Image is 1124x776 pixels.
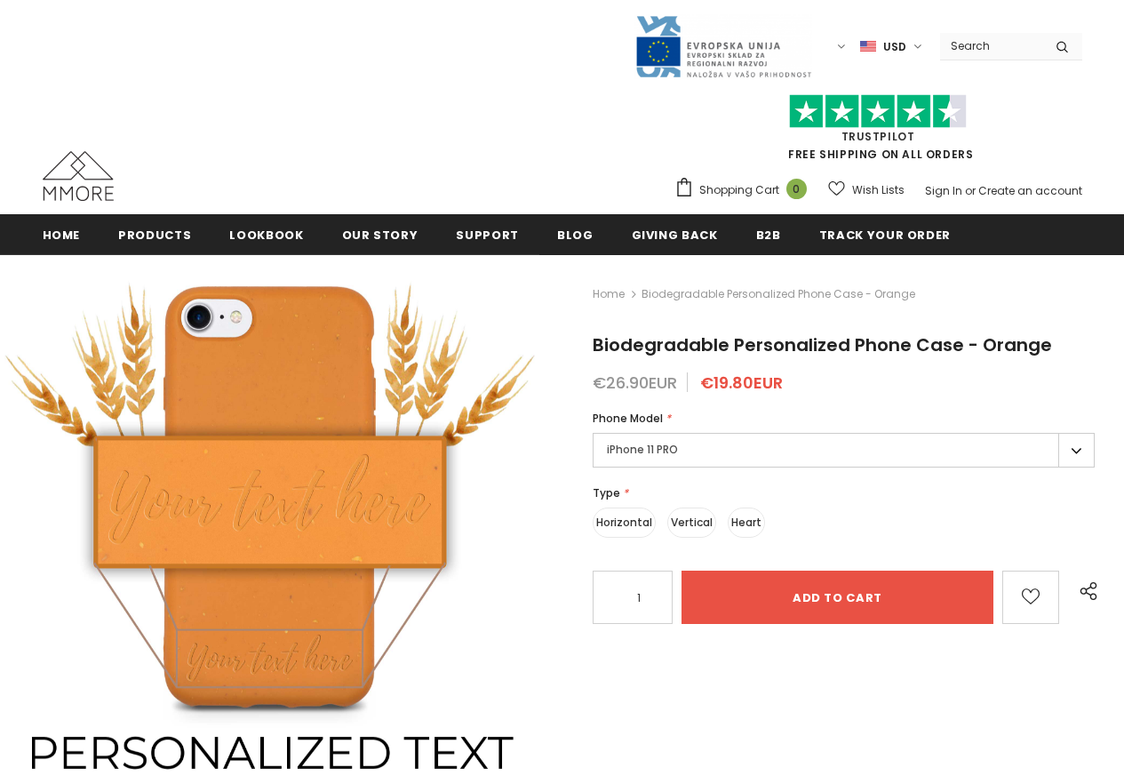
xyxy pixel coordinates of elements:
[593,332,1052,357] span: Biodegradable Personalized Phone Case - Orange
[925,183,962,198] a: Sign In
[43,214,81,254] a: Home
[728,508,765,538] label: Heart
[593,433,1095,468] label: iPhone 11 PRO
[642,284,915,305] span: Biodegradable Personalized Phone Case - Orange
[634,14,812,79] img: Javni Razpis
[634,38,812,53] a: Javni Razpis
[841,129,915,144] a: Trustpilot
[118,214,191,254] a: Products
[118,227,191,244] span: Products
[342,227,419,244] span: Our Story
[667,508,716,538] label: Vertical
[965,183,976,198] span: or
[756,214,781,254] a: B2B
[43,227,81,244] span: Home
[456,227,519,244] span: support
[883,38,906,56] span: USD
[557,227,594,244] span: Blog
[632,214,718,254] a: Giving back
[674,177,816,204] a: Shopping Cart 0
[819,214,951,254] a: Track your order
[593,508,656,538] label: Horizontal
[229,214,303,254] a: Lookbook
[819,227,951,244] span: Track your order
[860,39,876,54] img: USD
[756,227,781,244] span: B2B
[632,227,718,244] span: Giving back
[682,571,993,624] input: Add to cart
[978,183,1082,198] a: Create an account
[593,485,620,500] span: Type
[699,181,779,199] span: Shopping Cart
[456,214,519,254] a: support
[789,94,967,129] img: Trust Pilot Stars
[342,214,419,254] a: Our Story
[593,411,663,426] span: Phone Model
[593,284,625,305] a: Home
[674,102,1082,162] span: FREE SHIPPING ON ALL ORDERS
[940,33,1042,59] input: Search Site
[700,372,783,394] span: €19.80EUR
[557,214,594,254] a: Blog
[43,151,114,201] img: MMORE Cases
[828,174,905,205] a: Wish Lists
[593,372,677,394] span: €26.90EUR
[852,181,905,199] span: Wish Lists
[229,227,303,244] span: Lookbook
[786,179,807,199] span: 0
